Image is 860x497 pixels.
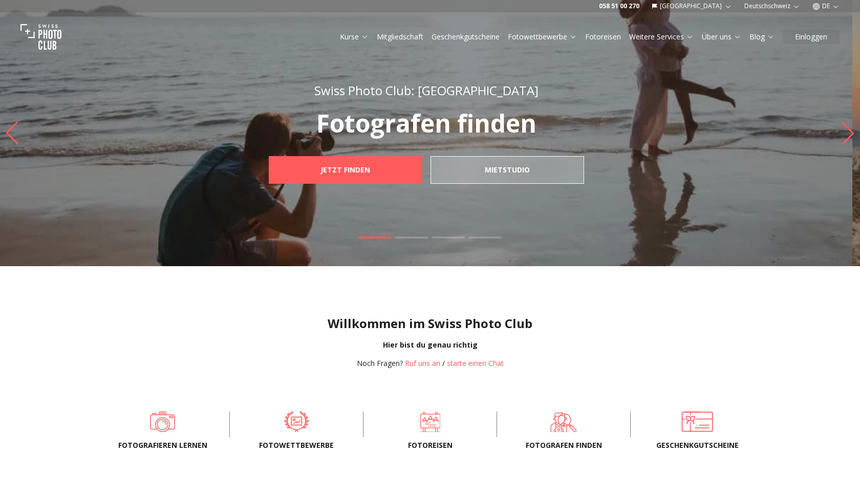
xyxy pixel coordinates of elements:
a: Blog [749,32,775,42]
a: 058 51 00 270 [599,2,639,10]
a: Fotografen finden [513,412,614,432]
button: Blog [745,30,779,44]
a: Kurse [340,32,369,42]
button: Mitgliedschaft [373,30,427,44]
a: Geschenkgutscheine [647,412,747,432]
a: Geschenkgutscheine [432,32,500,42]
a: Fotoreisen [380,412,480,432]
button: Einloggen [783,30,840,44]
a: Fotowettbewerbe [508,32,577,42]
button: Kurse [336,30,373,44]
a: mietstudio [431,156,584,184]
a: Fotografieren lernen [113,412,213,432]
a: Fotoreisen [585,32,621,42]
span: Fotoreisen [380,440,480,450]
h1: Willkommen im Swiss Photo Club [8,315,852,332]
a: Ruf uns an [405,358,440,368]
a: JETZT FINDEN [269,156,422,184]
span: Fotografen finden [513,440,614,450]
button: Geschenkgutscheine [427,30,504,44]
b: mietstudio [485,165,530,175]
a: Über uns [702,32,741,42]
span: Geschenkgutscheine [647,440,747,450]
span: Noch Fragen? [357,358,403,368]
b: JETZT FINDEN [320,165,370,175]
div: Hier bist du genau richtig [8,340,852,350]
a: Fotowettbewerbe [246,412,347,432]
span: Fotowettbewerbe [246,440,347,450]
button: Weitere Services [625,30,698,44]
a: Weitere Services [629,32,694,42]
button: Fotowettbewerbe [504,30,581,44]
button: starte einen Chat [447,358,504,369]
span: Swiss Photo Club: [GEOGRAPHIC_DATA] [314,82,539,99]
span: Fotografieren lernen [113,440,213,450]
img: Swiss photo club [20,16,61,57]
button: Fotoreisen [581,30,625,44]
p: Fotografen finden [246,111,607,136]
a: Mitgliedschaft [377,32,423,42]
div: / [357,358,504,369]
button: Über uns [698,30,745,44]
